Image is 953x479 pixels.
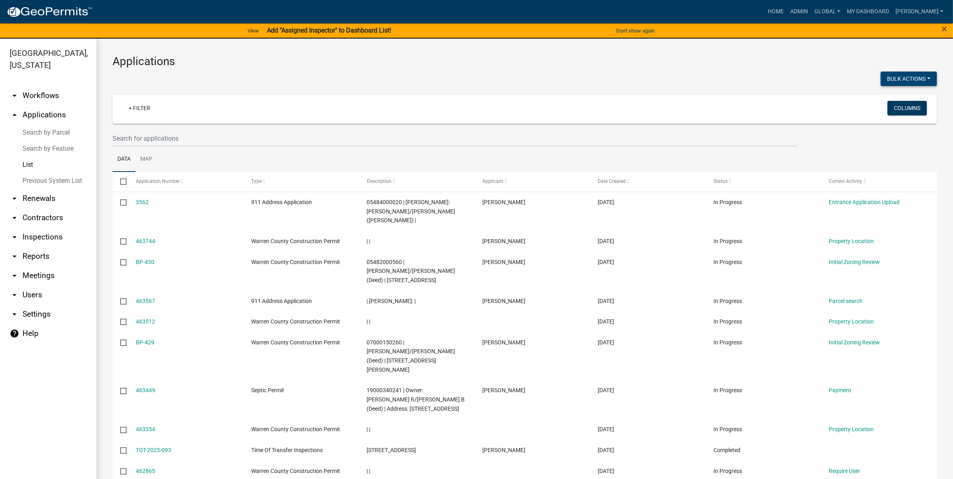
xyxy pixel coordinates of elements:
a: 463449 [136,387,155,393]
span: 19000340241 | Owner: MINER, MATHEW R/LEAH B (Deed) | Address: 5984 168TH AVE [367,387,465,412]
a: BP-429 [136,339,154,346]
i: arrow_drop_down [10,91,19,100]
datatable-header-cell: Date Created [590,172,706,191]
span: | | [367,238,371,244]
a: Property Location [829,318,874,325]
i: arrow_drop_down [10,194,19,203]
span: 07000150260 | LAWLER, NIKI A/JAMES (Deed) | 4505 NEWBOLD ST [367,339,455,373]
span: Time Of Transfer Inspections [251,447,323,453]
span: Applicant [482,178,503,184]
span: Description [367,178,391,184]
span: × [942,23,947,35]
span: 08/12/2025 [598,468,615,474]
span: 3407 140TH AVE [367,447,416,453]
button: Close [942,24,947,34]
datatable-header-cell: Current Activity [821,172,937,191]
span: Application Number [136,178,180,184]
h3: Applications [113,55,937,68]
i: arrow_drop_down [10,271,19,280]
button: Don't show again [613,24,658,37]
span: Becky Schultz [482,199,525,205]
a: Property Location [829,238,874,244]
a: 463512 [136,318,155,325]
a: 462865 [136,468,155,474]
datatable-header-cell: Type [244,172,359,191]
a: 463354 [136,426,155,432]
span: 08/13/2025 [598,339,615,346]
button: Columns [887,101,927,115]
i: arrow_drop_up [10,110,19,120]
a: BP-430 [136,259,154,265]
span: In Progress [713,426,742,432]
datatable-header-cell: Status [706,172,822,191]
span: | | [367,318,371,325]
span: | | [367,468,371,474]
span: 911 Address Application [251,298,312,304]
span: 08/13/2025 [598,318,615,325]
span: 08/13/2025 [598,447,615,453]
span: 08/13/2025 [598,426,615,432]
i: arrow_drop_down [10,232,19,242]
span: 08/14/2025 [598,199,615,205]
a: Map [135,147,157,172]
span: Becky Schultz [482,238,525,244]
span: Septic Permit [251,387,284,393]
span: 08/13/2025 [598,298,615,304]
span: 08/13/2025 [598,387,615,393]
datatable-header-cell: Application Number [128,172,244,191]
button: Bulk Actions [881,72,937,86]
a: Data [113,147,135,172]
a: + Filter [122,101,157,115]
i: arrow_drop_down [10,309,19,319]
i: help [10,329,19,338]
datatable-header-cell: Select [113,172,128,191]
span: Warren County Construction Permit [251,318,340,325]
a: Require User [829,468,861,474]
span: Warren County Construction Permit [251,339,340,346]
span: Date Created [598,178,626,184]
strong: Add "Assigned Inspector" to Dashboard List! [267,27,391,34]
a: Entrance Application Upload [829,199,900,205]
span: Status [713,178,728,184]
span: Current Activity [829,178,863,184]
span: Warren County Construction Permit [251,259,340,265]
a: Global [811,4,844,19]
datatable-header-cell: Description [359,172,475,191]
span: Steven Weber [482,259,525,265]
span: Warren County Construction Permit [251,238,340,244]
datatable-header-cell: Applicant [475,172,590,191]
a: Initial Zoning Review [829,259,880,265]
a: [PERSON_NAME] [892,4,947,19]
span: 08/14/2025 [598,259,615,265]
span: Becky Schultz [482,298,525,304]
span: In Progress [713,259,742,265]
span: | Deedholder: | [367,298,416,304]
span: Warren County Construction Permit [251,468,340,474]
a: Parcel search [829,298,863,304]
span: Type [251,178,262,184]
a: Property Location [829,426,874,432]
a: TOT-2025-093 [136,447,171,453]
a: Home [764,4,787,19]
span: Travis Dietz [482,387,525,393]
a: My Dashboard [844,4,892,19]
input: Search for applications [113,130,797,147]
span: In Progress [713,199,742,205]
a: View [244,24,262,37]
span: 08/14/2025 [598,238,615,244]
span: | | [367,426,371,432]
span: In Progress [713,387,742,393]
span: In Progress [713,238,742,244]
span: In Progress [713,468,742,474]
a: Payment [829,387,852,393]
span: Warren County Construction Permit [251,426,340,432]
a: 3562 [136,199,149,205]
span: 05482000560 | WEBER, STEVEN L/PATRICIA D (Deed) | 8527 RIDGEVIEW DR [367,259,455,284]
i: arrow_drop_down [10,290,19,300]
span: 05484000020 | Deedholder: WEBER, STEVEN L/PATRICIA D (Deed) | [367,199,455,224]
a: Initial Zoning Review [829,339,880,346]
a: 463567 [136,298,155,304]
span: In Progress [713,318,742,325]
span: In Progress [713,339,742,346]
a: 463744 [136,238,155,244]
